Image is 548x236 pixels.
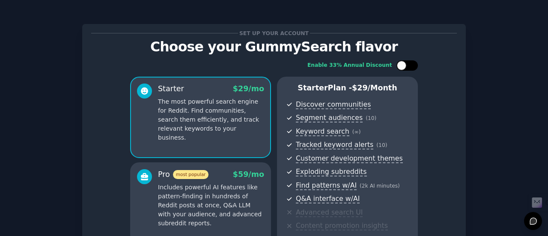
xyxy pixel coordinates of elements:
[376,142,387,148] span: ( 10 )
[296,208,363,217] span: Advanced search UI
[158,84,184,94] div: Starter
[366,115,376,121] span: ( 10 )
[158,97,264,142] p: The most powerful search engine for Reddit. Find communities, search them efficiently, and track ...
[307,62,392,69] div: Enable 33% Annual Discount
[158,169,208,180] div: Pro
[296,154,403,163] span: Customer development themes
[296,221,388,230] span: Content promotion insights
[352,129,361,135] span: ( ∞ )
[286,83,409,93] p: Starter Plan -
[296,194,360,203] span: Q&A interface w/AI
[352,84,397,92] span: $ 29 /month
[233,84,264,93] span: $ 29 /mo
[173,170,209,179] span: most popular
[296,127,349,136] span: Keyword search
[296,140,373,149] span: Tracked keyword alerts
[296,167,366,176] span: Exploding subreddits
[296,114,363,122] span: Segment audiences
[91,39,457,54] p: Choose your GummySearch flavor
[233,170,264,179] span: $ 59 /mo
[158,183,264,228] p: Includes powerful AI features like pattern-finding in hundreds of Reddit posts at once, Q&A LLM w...
[296,181,357,190] span: Find patterns w/AI
[238,29,310,38] span: Set up your account
[360,183,400,189] span: ( 2k AI minutes )
[296,100,371,109] span: Discover communities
